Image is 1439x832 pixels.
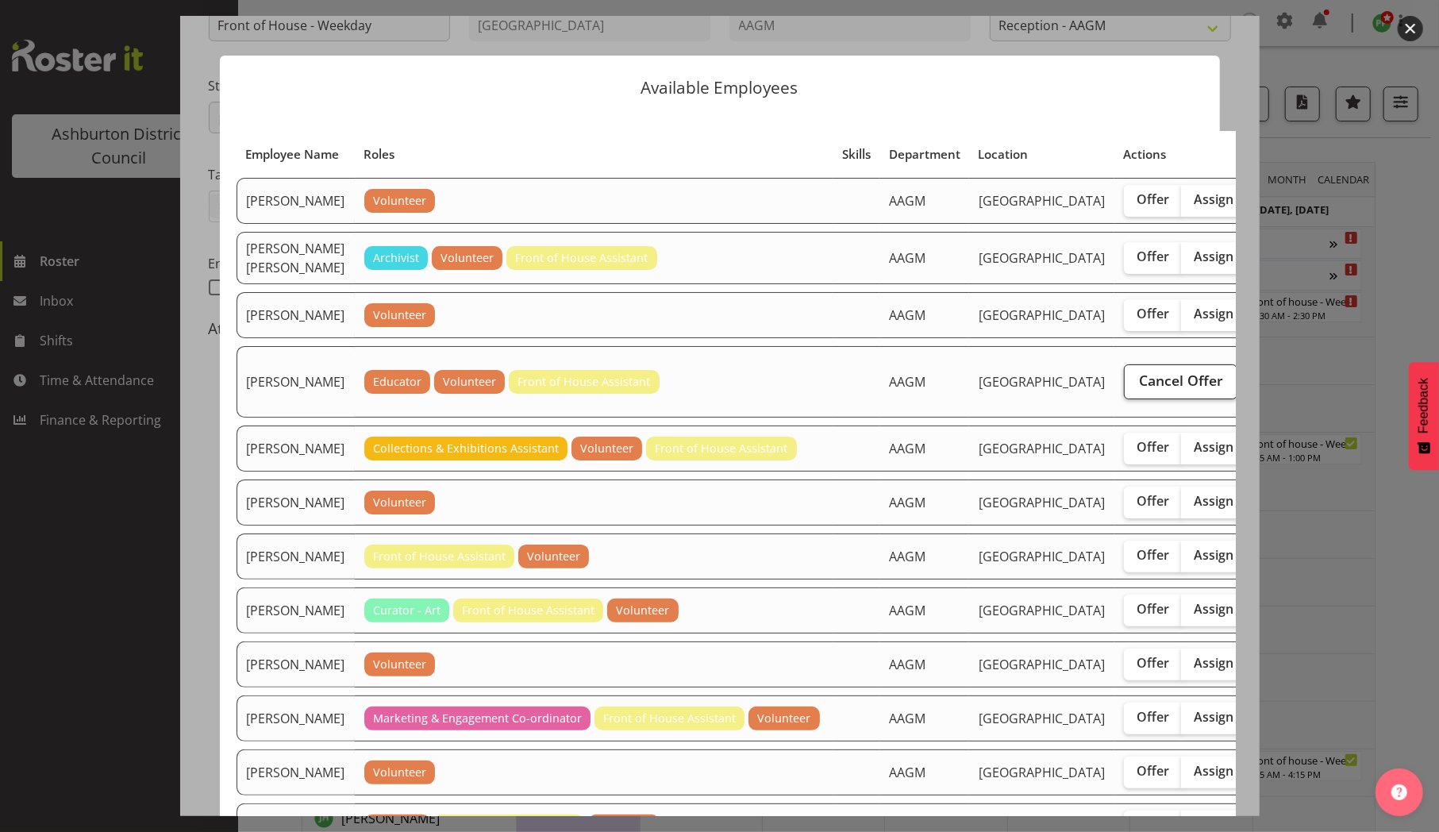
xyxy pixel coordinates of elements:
[979,249,1105,267] span: [GEOGRAPHIC_DATA]
[979,192,1105,210] span: [GEOGRAPHIC_DATA]
[1137,306,1169,322] span: Offer
[515,249,648,267] span: Front of House Assistant
[889,494,925,511] span: AAGM
[889,656,925,673] span: AAGM
[1194,547,1233,563] span: Assign
[655,440,787,457] span: Front of House Assistant
[1391,784,1407,800] img: help-xxl-2.png
[236,79,1204,96] p: Available Employees
[1194,601,1233,617] span: Assign
[462,602,594,619] span: Front of House Assistant
[889,373,925,391] span: AAGM
[237,178,355,224] td: [PERSON_NAME]
[979,145,1106,164] div: Location
[373,249,419,267] span: Archivist
[237,292,355,338] td: [PERSON_NAME]
[889,306,925,324] span: AAGM
[237,749,355,795] td: [PERSON_NAME]
[979,306,1105,324] span: [GEOGRAPHIC_DATA]
[1194,306,1233,322] span: Assign
[1137,493,1169,509] span: Offer
[1139,370,1223,391] span: Cancel Offer
[518,373,650,391] span: Front of House Assistant
[1137,547,1169,563] span: Offer
[237,587,355,634] td: [PERSON_NAME]
[889,764,925,781] span: AAGM
[1194,763,1233,779] span: Assign
[889,548,925,565] span: AAGM
[1137,763,1169,779] span: Offer
[237,480,355,526] td: [PERSON_NAME]
[373,494,426,511] span: Volunteer
[979,440,1105,457] span: [GEOGRAPHIC_DATA]
[889,145,960,164] div: Department
[237,641,355,688] td: [PERSON_NAME]
[1137,248,1169,264] span: Offer
[237,426,355,472] td: [PERSON_NAME]
[1137,709,1169,725] span: Offer
[1137,601,1169,617] span: Offer
[979,710,1105,727] span: [GEOGRAPHIC_DATA]
[979,764,1105,781] span: [GEOGRAPHIC_DATA]
[889,440,925,457] span: AAGM
[237,232,355,284] td: [PERSON_NAME] [PERSON_NAME]
[616,602,669,619] span: Volunteer
[1194,655,1233,671] span: Assign
[979,548,1105,565] span: [GEOGRAPHIC_DATA]
[237,533,355,580] td: [PERSON_NAME]
[1124,364,1237,399] button: Cancel Offer
[237,346,355,418] td: [PERSON_NAME]
[979,373,1105,391] span: [GEOGRAPHIC_DATA]
[1124,145,1247,164] div: Actions
[979,602,1105,619] span: [GEOGRAPHIC_DATA]
[1409,362,1439,470] button: Feedback - Show survey
[441,249,494,267] span: Volunteer
[603,710,736,727] span: Front of House Assistant
[1194,709,1233,725] span: Assign
[364,145,824,164] div: Roles
[757,710,810,727] span: Volunteer
[1194,191,1233,207] span: Assign
[373,764,426,781] span: Volunteer
[373,440,559,457] span: Collections & Exhibitions Assistant
[889,249,925,267] span: AAGM
[580,440,633,457] span: Volunteer
[237,695,355,741] td: [PERSON_NAME]
[1137,191,1169,207] span: Offer
[1194,248,1233,264] span: Assign
[1137,439,1169,455] span: Offer
[979,656,1105,673] span: [GEOGRAPHIC_DATA]
[889,602,925,619] span: AAGM
[1194,493,1233,509] span: Assign
[979,494,1105,511] span: [GEOGRAPHIC_DATA]
[443,373,496,391] span: Volunteer
[889,710,925,727] span: AAGM
[1417,378,1431,433] span: Feedback
[373,602,441,619] span: Curator - Art
[842,145,871,164] div: Skills
[373,373,421,391] span: Educator
[373,710,582,727] span: Marketing & Engagement Co-ordinator
[373,656,426,673] span: Volunteer
[889,192,925,210] span: AAGM
[373,192,426,210] span: Volunteer
[373,306,426,324] span: Volunteer
[527,548,580,565] span: Volunteer
[245,145,345,164] div: Employee Name
[373,548,506,565] span: Front of House Assistant
[1194,439,1233,455] span: Assign
[1137,655,1169,671] span: Offer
